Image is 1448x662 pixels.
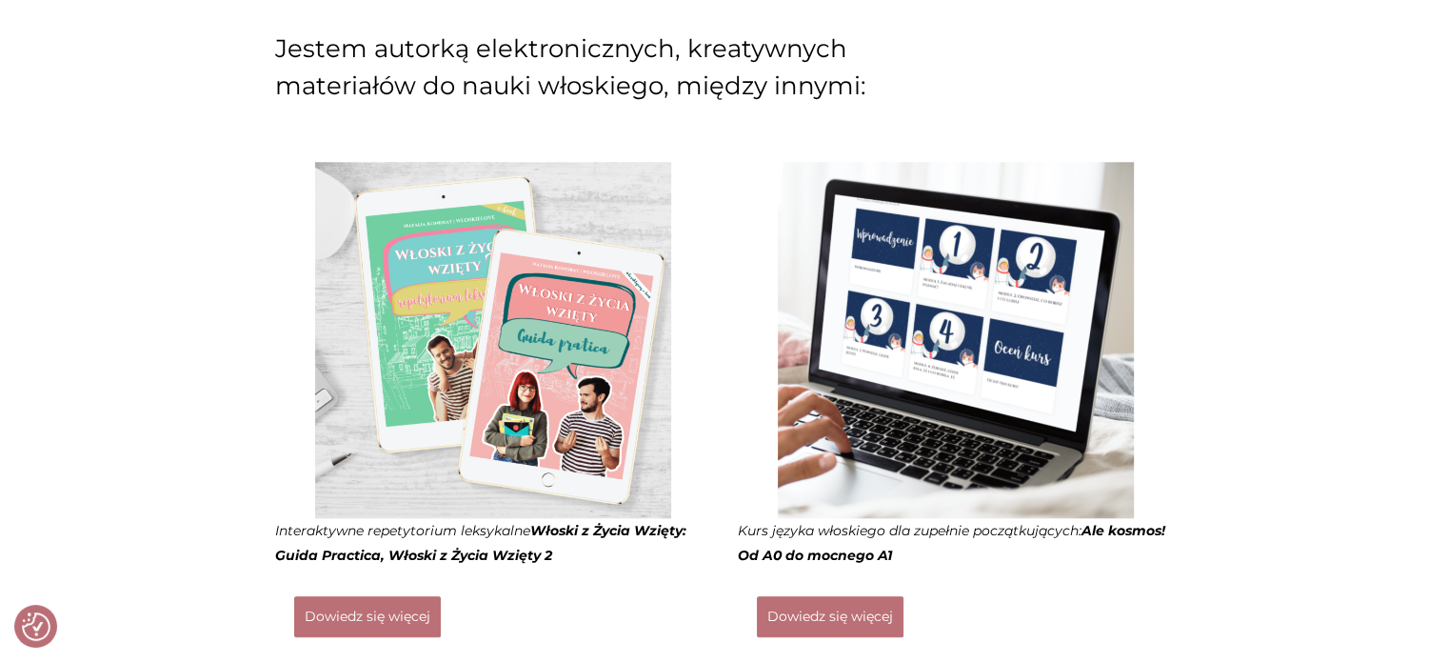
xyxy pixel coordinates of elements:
img: Revisit consent button [22,612,50,641]
strong: Ale kosmos! Od A0 do mocnego A1 [738,522,1165,564]
strong: Włoski z Życia Wzięty 2 [388,547,552,564]
em: Interaktywne repetytorium leksykalne [275,522,686,564]
button: Preferencje co do zgód [22,612,50,641]
p: Jestem autorką elektronicznych, kreatywnych materiałów do nauki włoskiego, między innymi: [275,30,1174,105]
em: Kurs języka włoskiego dla zupełnie początkujących: [738,522,1165,564]
a: Dowiedz się więcej [757,596,903,637]
a: Dowiedz się więcej [294,596,441,637]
